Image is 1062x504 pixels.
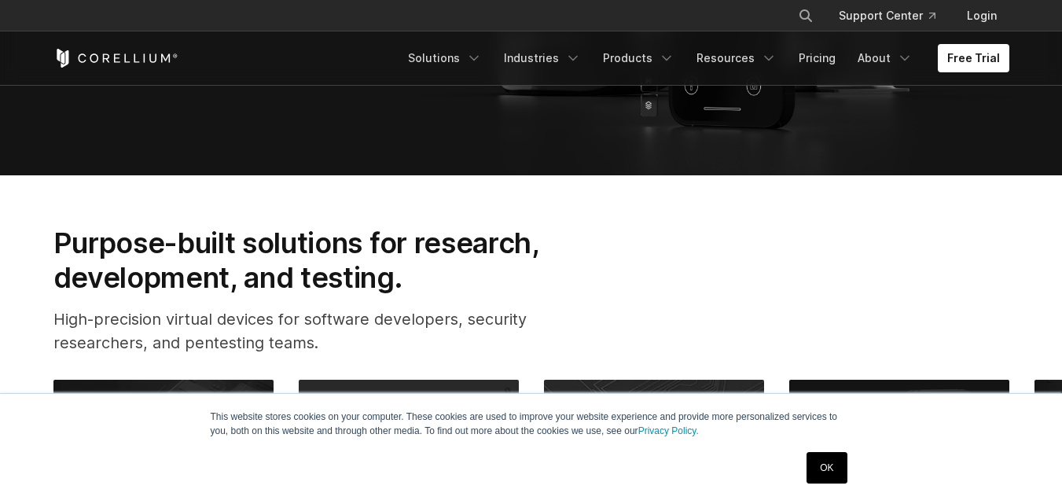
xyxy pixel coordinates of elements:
a: Products [593,44,684,72]
div: Navigation Menu [779,2,1009,30]
a: Free Trial [938,44,1009,72]
div: Navigation Menu [399,44,1009,72]
a: OK [807,452,847,484]
button: Search [792,2,820,30]
a: About [848,44,922,72]
a: Login [954,2,1009,30]
a: Industries [494,44,590,72]
h2: Purpose-built solutions for research, development, and testing. [53,226,590,296]
a: Solutions [399,44,491,72]
p: This website stores cookies on your computer. These cookies are used to improve your website expe... [211,410,852,438]
a: Privacy Policy. [638,425,699,436]
p: High-precision virtual devices for software developers, security researchers, and pentesting teams. [53,307,590,355]
a: Corellium Home [53,49,178,68]
a: Support Center [826,2,948,30]
a: Resources [687,44,786,72]
a: Pricing [789,44,845,72]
